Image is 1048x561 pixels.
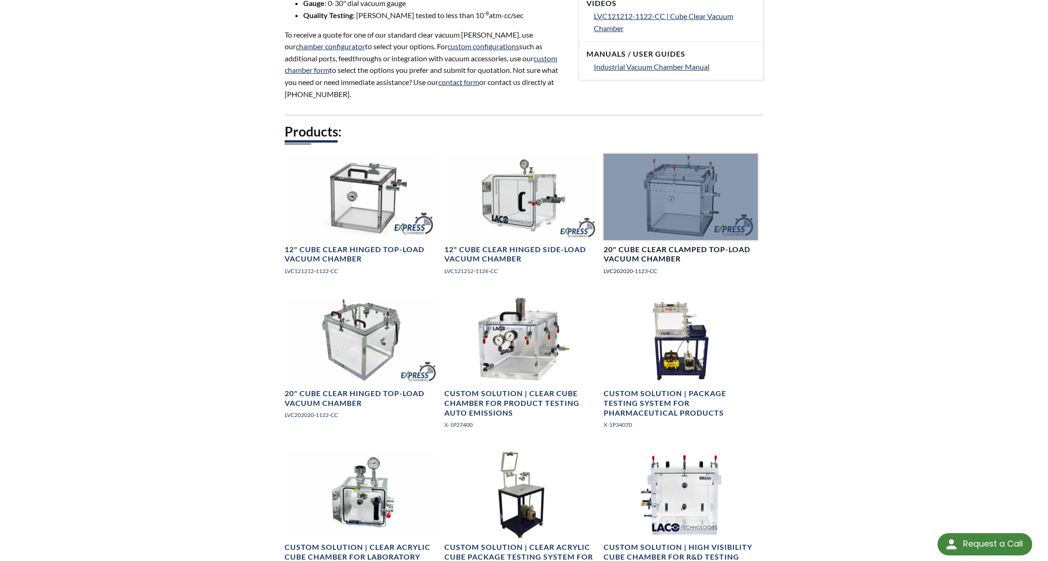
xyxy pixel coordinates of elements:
p: LVC202020-1122-CC [285,411,438,419]
div: Request a Call [937,533,1032,555]
span: LVC121212-1122-CC | Cube Clear Vacuum Chamber [594,12,733,33]
h4: Manuals / User Guides [586,49,755,59]
p: LVC202020-1123-CC [604,267,757,275]
h4: Custom Solution | Clear Cube Chamber for Product Testing Auto Emissions [444,389,598,417]
a: Industrial Vacuum Chamber Manual [594,61,755,73]
h4: 20" Cube Clear Hinged Top-Load Vacuum Chamber [285,389,438,408]
p: LVC121212-1126-CC [444,267,598,275]
p: X-1P27400 [444,420,598,429]
strong: Quality Testing [303,11,353,20]
a: LVC202020-1123-CC Clear Cubed Express Chamber, front angled view20" Cube Clear Clamped Top-Load V... [604,154,757,283]
h2: Products: [285,123,763,140]
h4: 20" Cube Clear Clamped Top-Load Vacuum Chamber [604,245,757,264]
a: Clear Cube Chamber for Product Testing Auto EmissionsCustom Solution | Clear Cube Chamber for Pro... [444,298,598,437]
span: Industrial Vacuum Chamber Manual [594,62,710,71]
p: LVC121212-1122-CC [285,267,438,275]
a: LVC121212-1122-CC Express Chamber, angled view12" Cube Clear Hinged Top-Load Vacuum ChamberLVC121... [285,154,438,283]
a: contact form [438,78,479,86]
img: round button [944,537,959,552]
h4: Custom Solution | Package Testing System for Pharmaceutical Products [604,389,757,417]
a: chamber configurator [296,42,365,51]
sup: -8 [484,10,489,17]
a: Package Testing System for Pharmaceutical Products, front viewCustom Solution | Package Testing S... [604,298,757,437]
a: custom configurations [448,42,519,51]
a: LVC121212-1122-CC | Cube Clear Vacuum Chamber [594,10,755,34]
div: Request a Call [963,533,1023,554]
h4: 12" Cube Clear Hinged Side-Load Vacuum Chamber [444,245,598,264]
h4: 12" Cube Clear Hinged Top-Load Vacuum Chamber [285,245,438,264]
li: : [PERSON_NAME] tested to less than 10 atm-cc/sec [303,9,567,21]
a: LVC202020-1122-CC Cubed Express Chamber, rear angled view20" Cube Clear Hinged Top-Load Vacuum Ch... [285,298,438,427]
a: LVC121212-1126-CC Express Chamber, right side angled view12" Cube Clear Hinged Side-Load Vacuum C... [444,154,598,283]
p: X-1P34070 [604,420,757,429]
p: To receive a quote for one of our standard clear vacuum [PERSON_NAME], use our to select your opt... [285,29,567,100]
